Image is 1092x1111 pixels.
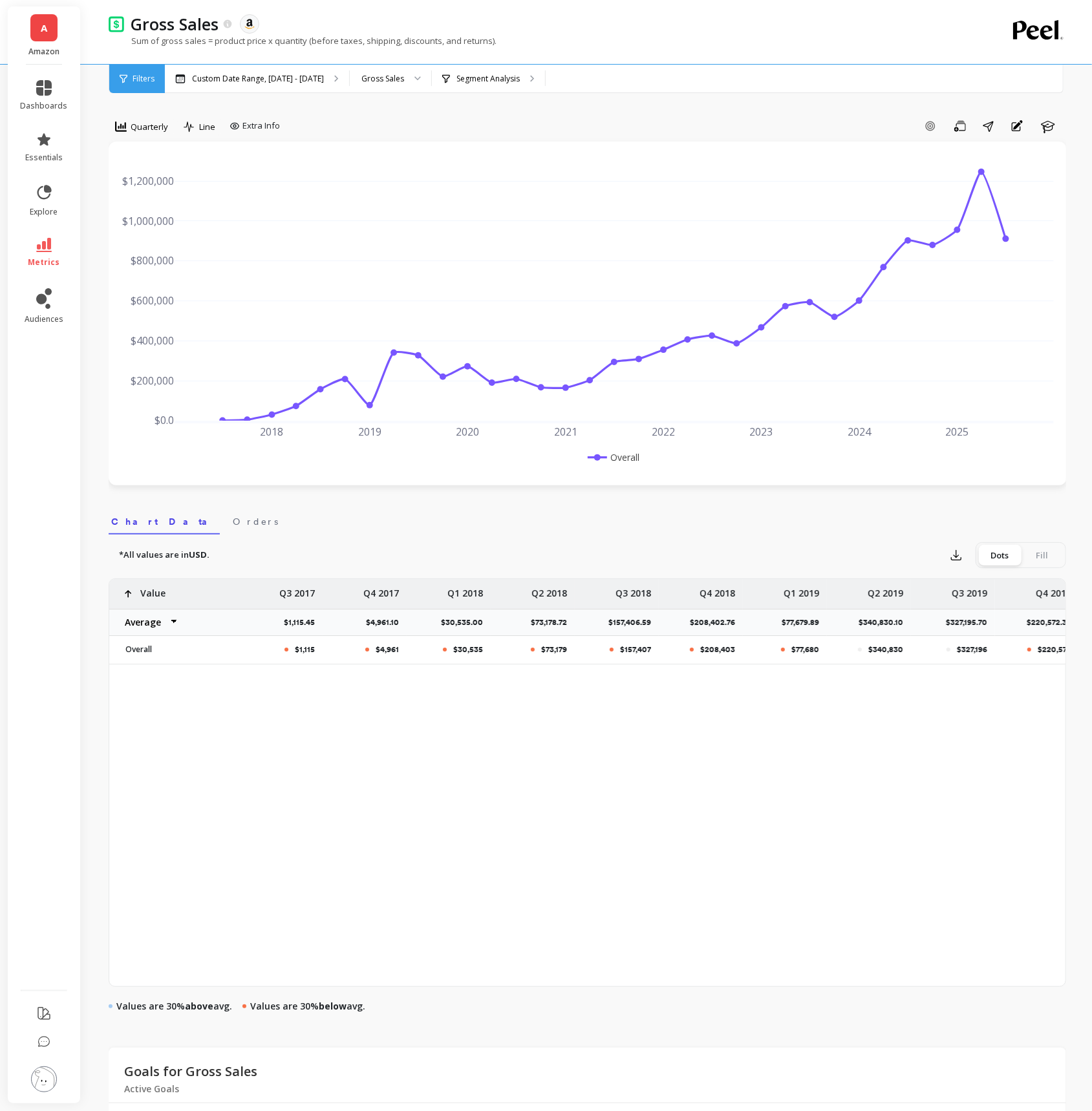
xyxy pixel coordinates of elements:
[21,101,68,111] span: dashboards
[361,72,404,85] div: Gross Sales
[957,644,987,655] p: $327,196
[791,644,819,655] p: $77,680
[279,579,315,600] p: Q3 2017
[952,579,987,600] p: Q3 2019
[28,257,60,268] span: metrics
[41,21,47,36] span: A
[456,74,520,84] p: Segment Analysis
[192,74,324,84] p: Custom Date Range, [DATE] - [DATE]
[376,644,399,655] p: $4,961
[700,644,735,655] p: $208,403
[242,120,280,132] span: Extra Info
[244,18,255,30] img: api.amazon.svg
[319,1000,347,1012] strong: below
[119,549,209,562] p: *All values are in
[541,644,567,655] p: $73,179
[978,545,1021,566] div: Dots
[124,1060,257,1083] p: Goals for Gross Sales
[25,153,63,163] span: essentials
[1027,617,1079,628] p: $220,572.34
[21,47,68,57] p: Amazon
[946,617,995,628] p: $327,195.70
[109,16,124,32] img: header icon
[363,579,399,600] p: Q4 2017
[31,1066,57,1092] img: profile picture
[616,579,651,600] p: Q3 2018
[1036,579,1071,600] p: Q4 2019
[700,579,735,600] p: Q4 2018
[250,1000,365,1013] p: Values are 30% avg.
[116,1000,232,1013] p: Values are 30% avg.
[531,617,575,628] p: $73,178.72
[111,515,217,528] span: Chart Data
[189,549,209,560] strong: USD.
[185,1000,213,1012] strong: above
[859,617,911,628] p: $340,830.10
[690,617,743,628] p: $208,402.76
[118,644,231,655] p: Overall
[133,74,155,84] span: Filters
[531,579,567,600] p: Q2 2018
[131,13,219,35] p: Gross Sales
[784,579,819,600] p: Q1 2019
[131,121,168,133] span: Quarterly
[447,579,483,600] p: Q1 2018
[233,515,278,528] span: Orders
[608,617,659,628] p: $157,406.59
[295,644,315,655] p: $1,115
[25,314,63,324] span: audiences
[109,35,497,47] p: Sum of gross sales = product price x quantity (before taxes, shipping, discounts, and returns).
[620,644,651,655] p: $157,407
[453,644,483,655] p: $30,535
[782,617,827,628] p: $77,679.89
[366,617,407,628] p: $4,961.10
[1038,644,1071,655] p: $220,572
[140,579,166,600] p: Value
[199,121,215,133] span: Line
[1021,545,1064,566] div: Fill
[868,644,903,655] p: $340,830
[284,617,323,628] p: $1,115.45
[441,617,491,628] p: $30,535.00
[124,1083,257,1095] p: Active Goals
[868,579,903,600] p: Q2 2019
[30,207,58,217] span: explore
[109,505,1066,534] nav: Tabs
